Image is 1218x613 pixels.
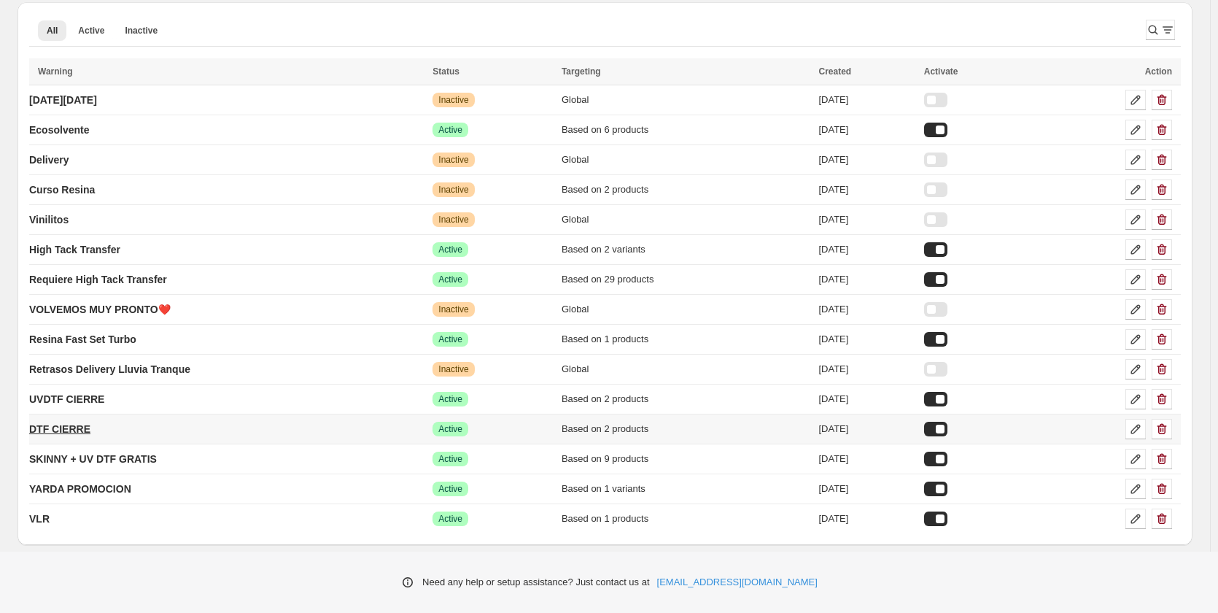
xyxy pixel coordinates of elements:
a: Retrasos Delivery Lluvia Tranque [29,358,190,381]
span: Active [438,513,462,525]
span: Activate [924,66,958,77]
span: Inactive [438,184,468,196]
p: Delivery [29,153,69,167]
span: Active [438,274,462,285]
div: Based on 9 products [562,452,810,466]
div: [DATE] [818,242,915,257]
div: [DATE] [818,482,915,496]
p: [DATE][DATE] [29,93,97,107]
span: Active [438,393,462,405]
div: Global [562,212,810,227]
span: Inactive [438,94,468,106]
div: Based on 1 products [562,512,810,526]
span: Active [438,124,462,136]
span: Active [438,334,462,345]
div: Based on 29 products [562,272,810,287]
div: Based on 6 products [562,123,810,137]
a: VOLVEMOS MUY PRONTO❤️ [29,298,171,321]
div: Global [562,93,810,107]
div: [DATE] [818,153,915,167]
div: [DATE] [818,182,915,197]
span: All [47,25,58,36]
p: YARDA PROMOCION [29,482,131,496]
div: Based on 2 products [562,422,810,436]
a: Curso Resina [29,178,95,201]
span: Created [818,66,851,77]
div: [DATE] [818,332,915,347]
div: [DATE] [818,123,915,137]
span: Inactive [438,363,468,375]
button: Search and filter results [1146,20,1175,40]
a: DTF CIERRE [29,417,90,441]
p: Curso Resina [29,182,95,197]
a: [DATE][DATE] [29,88,97,112]
p: Retrasos Delivery Lluvia Tranque [29,362,190,377]
div: [DATE] [818,422,915,436]
span: Active [78,25,104,36]
p: Requiere High Tack Transfer [29,272,167,287]
div: [DATE] [818,272,915,287]
a: UVDTF CIERRE [29,388,104,411]
p: DTF CIERRE [29,422,90,436]
span: Warning [38,66,73,77]
span: Active [438,453,462,465]
div: [DATE] [818,392,915,406]
div: [DATE] [818,362,915,377]
span: Status [432,66,459,77]
div: [DATE] [818,212,915,227]
a: Requiere High Tack Transfer [29,268,167,291]
a: YARDA PROMOCION [29,477,131,501]
p: High Tack Transfer [29,242,120,257]
a: VLR [29,507,50,531]
div: Global [562,302,810,317]
p: VLR [29,512,50,526]
div: [DATE] [818,302,915,317]
a: [EMAIL_ADDRESS][DOMAIN_NAME] [657,575,818,590]
a: SKINNY + UV DTF GRATIS [29,447,157,471]
a: Resina Fast Set Turbo [29,328,136,351]
a: Vinilitos [29,208,69,231]
div: Based on 1 variants [562,482,810,496]
p: Resina Fast Set Turbo [29,332,136,347]
p: SKINNY + UV DTF GRATIS [29,452,157,466]
a: High Tack Transfer [29,238,120,261]
span: Inactive [125,25,158,36]
span: Inactive [438,214,468,225]
p: Vinilitos [29,212,69,227]
div: [DATE] [818,512,915,526]
div: Global [562,362,810,377]
div: Based on 2 products [562,392,810,406]
span: Active [438,423,462,435]
div: Based on 2 variants [562,242,810,257]
p: Ecosolvente [29,123,89,137]
div: Global [562,153,810,167]
span: Inactive [438,154,468,166]
div: [DATE] [818,93,915,107]
span: Active [438,244,462,255]
div: [DATE] [818,452,915,466]
span: Action [1145,66,1172,77]
div: Based on 1 products [562,332,810,347]
span: Targeting [562,66,601,77]
div: Based on 2 products [562,182,810,197]
a: Ecosolvente [29,118,89,142]
p: VOLVEMOS MUY PRONTO❤️ [29,302,171,317]
a: Delivery [29,148,69,171]
span: Active [438,483,462,495]
span: Inactive [438,304,468,315]
p: UVDTF CIERRE [29,392,104,406]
